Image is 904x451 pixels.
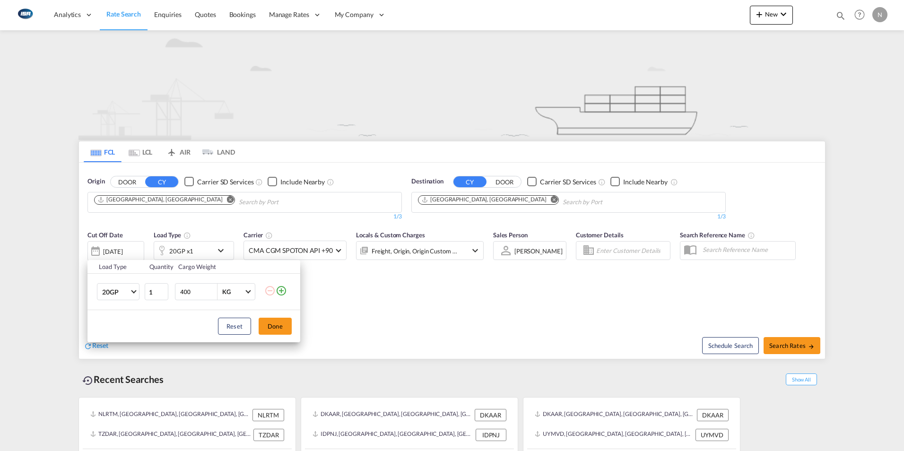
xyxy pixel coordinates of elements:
[102,287,130,297] span: 20GP
[218,318,251,335] button: Reset
[259,318,292,335] button: Done
[276,285,287,296] md-icon: icon-plus-circle-outline
[264,285,276,296] md-icon: icon-minus-circle-outline
[97,283,139,300] md-select: Choose: 20GP
[222,288,231,295] div: KG
[179,284,217,300] input: Enter Weight
[87,260,144,274] th: Load Type
[144,260,173,274] th: Quantity
[178,262,259,271] div: Cargo Weight
[145,283,168,300] input: Qty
